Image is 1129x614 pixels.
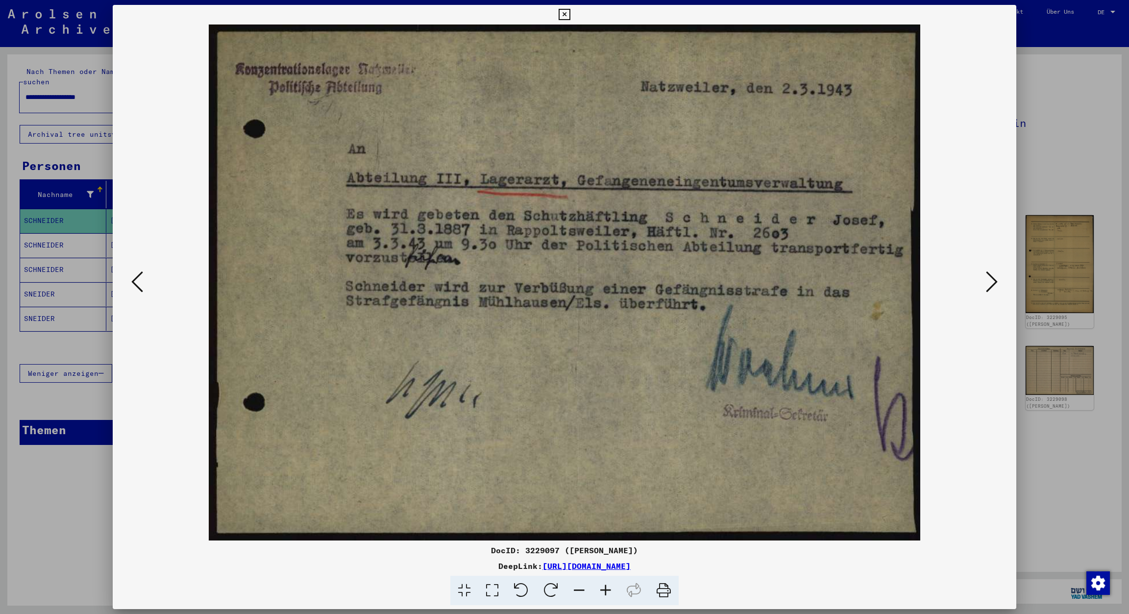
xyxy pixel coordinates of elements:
a: [URL][DOMAIN_NAME] [542,561,631,571]
div: DeepLink: [113,560,1016,572]
img: Zustimmung ändern [1086,571,1110,595]
div: DocID: 3229097 ([PERSON_NAME]) [113,544,1016,556]
img: 001.jpg [146,25,982,540]
div: Zustimmung ändern [1086,571,1109,594]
